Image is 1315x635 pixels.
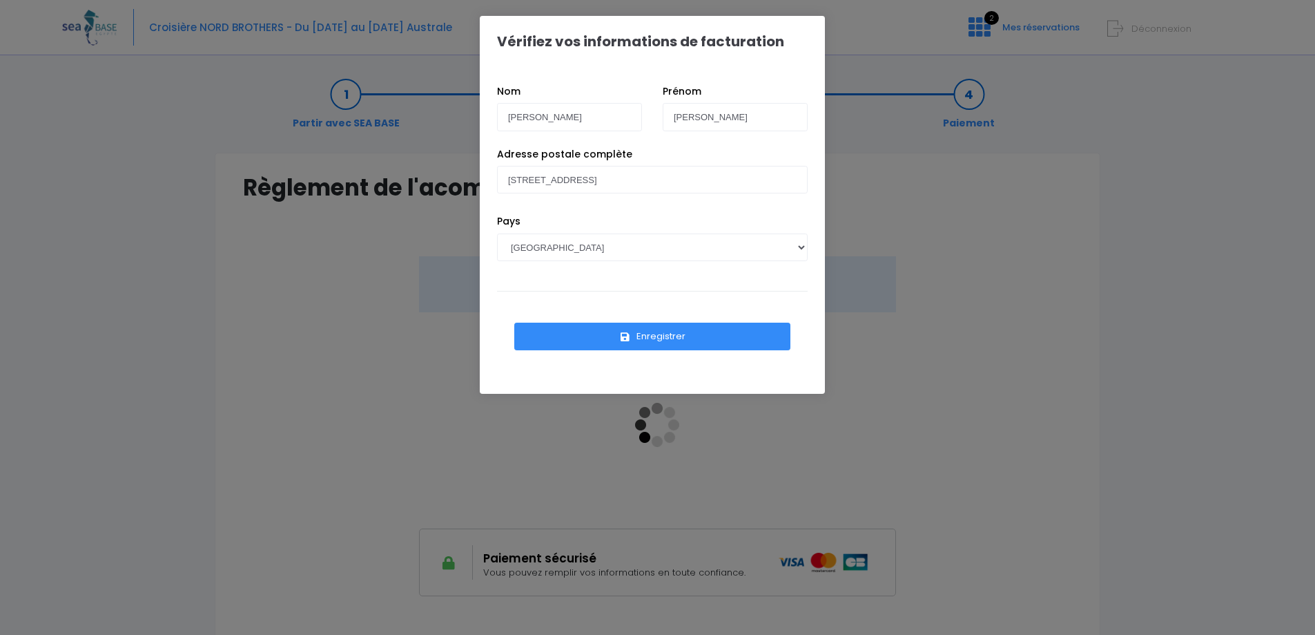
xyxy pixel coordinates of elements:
label: Prénom [663,84,701,99]
button: Enregistrer [514,323,790,350]
h1: Vérifiez vos informations de facturation [497,33,784,50]
label: Adresse postale complète [497,147,632,162]
label: Nom [497,84,520,99]
label: Pays [497,214,520,229]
